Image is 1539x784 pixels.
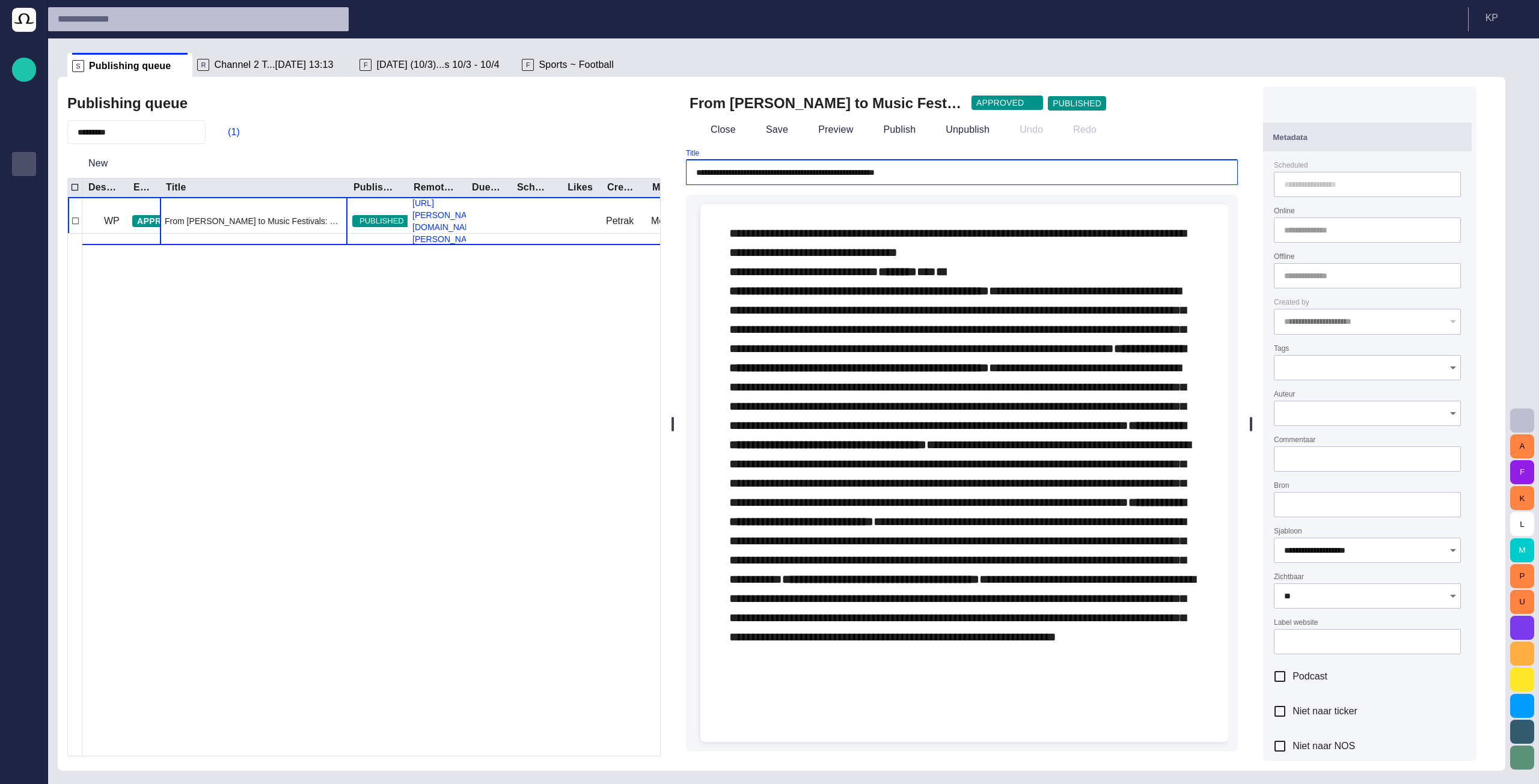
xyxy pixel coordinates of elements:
span: Metadata [1273,133,1308,142]
span: Media-test with filter [17,253,31,267]
div: MediaAgent [651,214,687,228]
button: Open [1445,405,1461,422]
label: Commentaar [1274,434,1315,445]
p: Editorial Admin [17,349,31,361]
label: Zichtbaar [1274,572,1304,582]
img: Octopus News Room [12,8,36,32]
button: KP [1476,7,1532,29]
span: Publishing queue [17,157,31,171]
div: RemoteLink [414,181,457,193]
label: Label website [1274,618,1318,628]
button: Close [690,119,740,141]
p: Octopus [17,421,31,433]
button: L [1510,512,1534,536]
button: K [1510,486,1534,510]
span: [DATE] (10/3)...s 10/3 - 10/4 [376,59,499,71]
button: F [1510,460,1534,484]
span: Media [17,205,31,219]
button: Publish [862,119,920,141]
h2: Publishing queue [67,95,188,112]
span: Publishing queue KKK [17,181,31,195]
div: FSports ~ Football [517,53,635,77]
p: Story folders [17,133,31,145]
button: P [1510,564,1534,588]
span: Editorial Admin [17,349,31,363]
p: S [72,60,84,72]
p: AI Assistant [17,397,31,409]
p: WP [104,214,120,228]
span: AI Assistant [17,397,31,412]
div: F[DATE] (10/3)...s 10/3 - 10/4 [355,53,517,77]
span: Rundowns [17,109,31,123]
ul: main menu [12,104,36,440]
div: RChannel 2 T...[DATE] 13:13 [192,53,355,77]
button: New [67,153,129,174]
p: Media-test with filter [17,253,31,265]
button: U [1510,590,1534,614]
div: Modified by [652,181,682,193]
div: Publishing queue [12,152,36,176]
span: From Dan Brown to Music Festivals: Current Events in Prague [165,215,343,227]
div: Likes [568,181,593,193]
button: APPROVED [132,215,210,227]
button: A [1510,434,1534,458]
span: Administration [17,229,31,243]
div: [URL][DOMAIN_NAME] [12,368,36,392]
p: My OctopusX [17,301,31,313]
label: Bron [1274,480,1289,490]
label: Tags [1274,343,1289,353]
a: [URL][PERSON_NAME][DOMAIN_NAME][PERSON_NAME] [408,197,486,245]
p: Social Media [17,325,31,337]
p: Media [17,205,31,217]
label: Sjabloon [1274,526,1302,536]
button: Open [1445,542,1461,559]
span: Story folders [17,133,31,147]
div: AI Assistant [12,392,36,416]
p: [PERSON_NAME]'s media (playout) [17,277,31,289]
p: [URL][DOMAIN_NAME] [17,373,31,385]
span: Social Media [17,325,31,339]
label: Title [686,148,699,159]
button: (1) [210,121,245,143]
button: Unpublish [925,119,994,141]
div: Octopus [12,416,36,440]
label: Online [1274,206,1295,216]
span: Publishing queue [89,60,171,72]
p: Publishing queue [17,157,31,169]
p: F [360,59,372,71]
button: Metadata [1263,123,1472,151]
div: SPublishing queue [67,53,192,77]
span: My OctopusX [17,301,31,315]
p: Publishing queue KKK [17,181,31,193]
button: Open [1445,588,1461,604]
div: Media-test with filter [12,248,36,272]
button: Open [1445,359,1461,376]
div: Publishing status [353,181,398,193]
label: Offline [1274,252,1294,262]
p: Rundowns [17,109,31,121]
p: F [522,59,534,71]
p: R [197,59,209,71]
div: Scheduled [517,181,546,193]
div: [PERSON_NAME]'s media (playout) [12,272,36,296]
div: Due date [472,181,501,193]
span: APPROVED [976,97,1024,109]
label: Scheduled [1274,160,1308,171]
span: Niet naar ticker [1293,704,1357,719]
span: [URL][DOMAIN_NAME] [17,373,31,387]
p: K P [1485,11,1498,25]
div: Created by [607,181,637,193]
button: APPROVED [971,96,1043,110]
label: Auteur [1274,389,1295,399]
span: Podcast [1293,669,1327,684]
span: Channel 2 T...[DATE] 13:13 [214,59,333,71]
h2: From Dan Brown to Music Festivals: Current Events in Prague [690,94,962,113]
span: Octopus [17,421,31,436]
button: M [1510,538,1534,562]
button: Save [745,119,792,141]
div: Destination [88,181,118,193]
div: Title [166,181,186,193]
div: Media [12,200,36,224]
p: Administration [17,229,31,241]
label: Created by [1274,297,1309,308]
